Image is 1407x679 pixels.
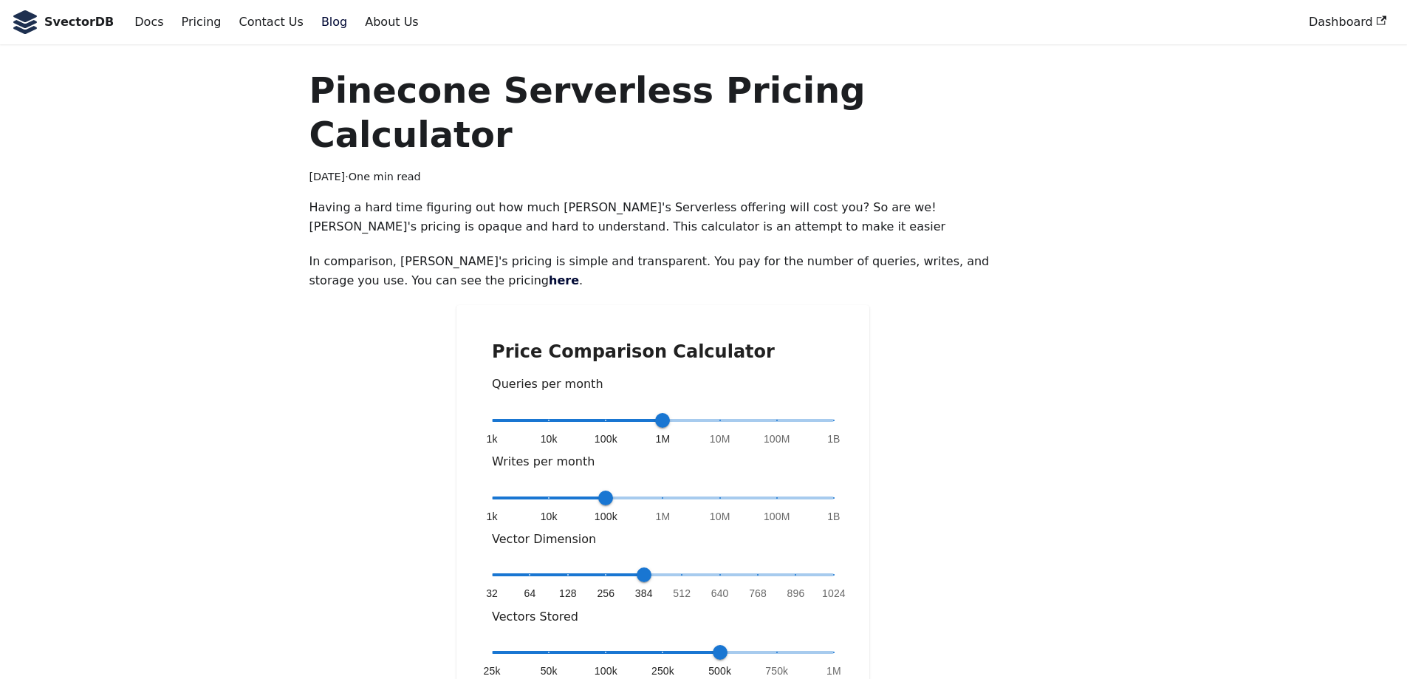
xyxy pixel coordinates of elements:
[1300,10,1395,35] a: Dashboard
[12,10,38,34] img: SvectorDB Logo
[309,198,1016,237] p: Having a hard time figuring out how much [PERSON_NAME]'s Serverless offering will cost you? So ar...
[492,375,834,394] p: Queries per month
[487,509,498,524] span: 1k
[492,341,834,363] h2: Price Comparison Calculator
[711,586,729,601] span: 640
[44,13,114,32] b: SvectorDB
[656,431,671,446] span: 1M
[541,431,558,446] span: 10k
[595,431,617,446] span: 100k
[595,663,617,678] span: 100k
[541,509,558,524] span: 10k
[822,586,846,601] span: 1024
[635,586,653,601] span: 384
[559,586,577,601] span: 128
[309,168,1016,186] div: · One min read
[827,431,840,446] span: 1B
[126,10,172,35] a: Docs
[765,663,788,678] span: 750k
[826,663,841,678] span: 1M
[230,10,312,35] a: Contact Us
[656,509,671,524] span: 1M
[524,586,536,601] span: 64
[309,171,345,182] time: [DATE]
[12,10,114,34] a: SvectorDB LogoSvectorDB
[708,663,731,678] span: 500k
[173,10,230,35] a: Pricing
[492,452,834,471] p: Writes per month
[487,431,498,446] span: 1k
[549,273,579,287] a: here
[312,10,356,35] a: Blog
[710,509,730,524] span: 10M
[710,431,730,446] span: 10M
[651,663,674,678] span: 250k
[764,509,790,524] span: 100M
[492,530,834,549] p: Vector Dimension
[541,663,558,678] span: 50k
[764,431,790,446] span: 100M
[484,663,501,678] span: 25k
[486,586,498,601] span: 32
[597,586,615,601] span: 256
[309,252,1016,291] p: In comparison, [PERSON_NAME]'s pricing is simple and transparent. You pay for the number of queri...
[749,586,767,601] span: 768
[787,586,805,601] span: 896
[673,586,691,601] span: 512
[492,607,834,627] p: Vectors Stored
[356,10,427,35] a: About Us
[595,509,617,524] span: 100k
[309,68,1016,157] h1: Pinecone Serverless Pricing Calculator
[827,509,840,524] span: 1B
